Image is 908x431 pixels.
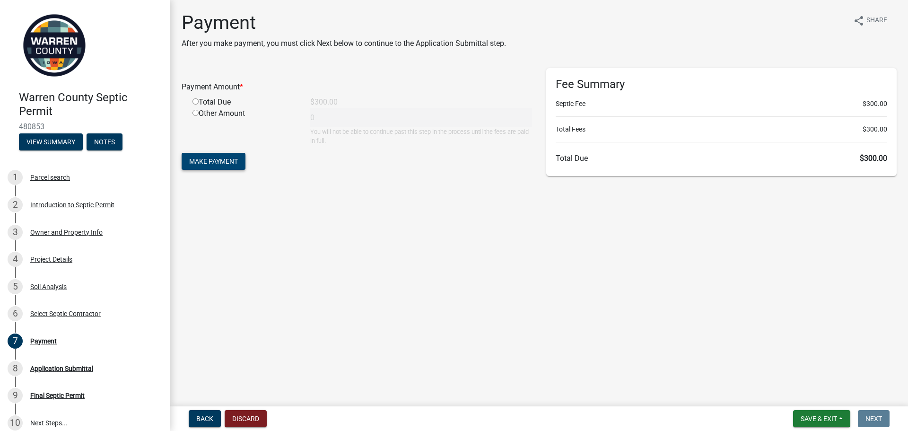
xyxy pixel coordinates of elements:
[185,97,303,108] div: Total Due
[8,361,23,376] div: 8
[19,122,151,131] span: 480853
[30,338,57,344] div: Payment
[865,415,882,422] span: Next
[30,229,103,236] div: Owner and Property Info
[8,279,23,294] div: 5
[8,225,23,240] div: 3
[30,310,101,317] div: Select Septic Contractor
[19,139,83,146] wm-modal-confirm: Summary
[8,170,23,185] div: 1
[19,133,83,150] button: View Summary
[853,15,864,26] i: share
[8,197,23,212] div: 2
[860,154,887,163] span: $300.00
[8,334,23,349] div: 7
[182,11,506,34] h1: Payment
[87,133,122,150] button: Notes
[182,38,506,49] p: After you make payment, you must click Next below to continue to the Application Submittal step.
[175,81,539,93] div: Payment Amount
[801,415,837,422] span: Save & Exit
[19,91,163,118] h4: Warren County Septic Permit
[87,139,122,146] wm-modal-confirm: Notes
[189,158,238,165] span: Make Payment
[8,252,23,267] div: 4
[182,153,245,170] button: Make Payment
[19,10,90,81] img: Warren County, Iowa
[185,108,303,145] div: Other Amount
[225,410,267,427] button: Discard
[30,392,85,399] div: Final Septic Permit
[30,365,93,372] div: Application Submittal
[846,11,895,30] button: shareShare
[196,415,213,422] span: Back
[30,283,67,290] div: Soil Analysis
[30,256,72,263] div: Project Details
[8,415,23,431] div: 10
[30,174,70,181] div: Parcel search
[189,410,221,427] button: Back
[556,154,887,163] h6: Total Due
[8,388,23,403] div: 9
[8,306,23,321] div: 6
[863,99,887,109] span: $300.00
[556,78,887,91] h6: Fee Summary
[866,15,887,26] span: Share
[793,410,850,427] button: Save & Exit
[30,202,114,208] div: Introduction to Septic Permit
[863,124,887,134] span: $300.00
[556,99,887,109] li: Septic Fee
[858,410,890,427] button: Next
[556,124,887,134] li: Total Fees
